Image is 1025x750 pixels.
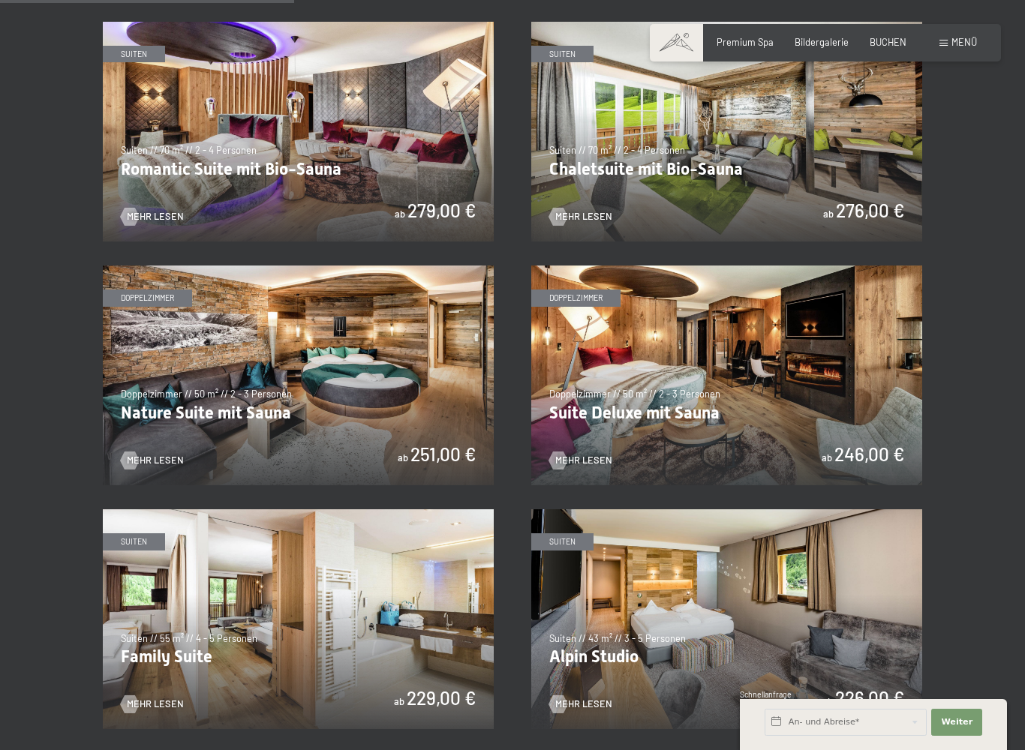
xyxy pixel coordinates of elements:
[531,265,922,273] a: Suite Deluxe mit Sauna
[531,265,922,485] img: Suite Deluxe mit Sauna
[121,210,184,223] a: Mehr Lesen
[121,697,184,711] a: Mehr Lesen
[555,210,612,223] span: Mehr Lesen
[103,265,494,485] img: Nature Suite mit Sauna
[717,36,774,48] a: Premium Spa
[549,454,612,467] a: Mehr Lesen
[555,454,612,467] span: Mehr Lesen
[931,709,982,736] button: Weiter
[103,22,494,29] a: Romantic Suite mit Bio-Sauna
[127,697,184,711] span: Mehr Lesen
[941,716,972,728] span: Weiter
[740,690,792,699] span: Schnellanfrage
[531,509,922,729] img: Alpin Studio
[103,265,494,273] a: Nature Suite mit Sauna
[103,509,494,517] a: Family Suite
[531,509,922,517] a: Alpin Studio
[549,697,612,711] a: Mehr Lesen
[795,36,849,48] a: Bildergalerie
[103,22,494,241] img: Romantic Suite mit Bio-Sauna
[951,36,977,48] span: Menü
[121,454,184,467] a: Mehr Lesen
[549,210,612,223] a: Mehr Lesen
[127,210,184,223] span: Mehr Lesen
[531,22,922,241] img: Chaletsuite mit Bio-Sauna
[127,454,184,467] span: Mehr Lesen
[555,697,612,711] span: Mehr Lesen
[531,22,922,29] a: Chaletsuite mit Bio-Sauna
[870,36,906,48] a: BUCHEN
[103,509,494,729] img: Family Suite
